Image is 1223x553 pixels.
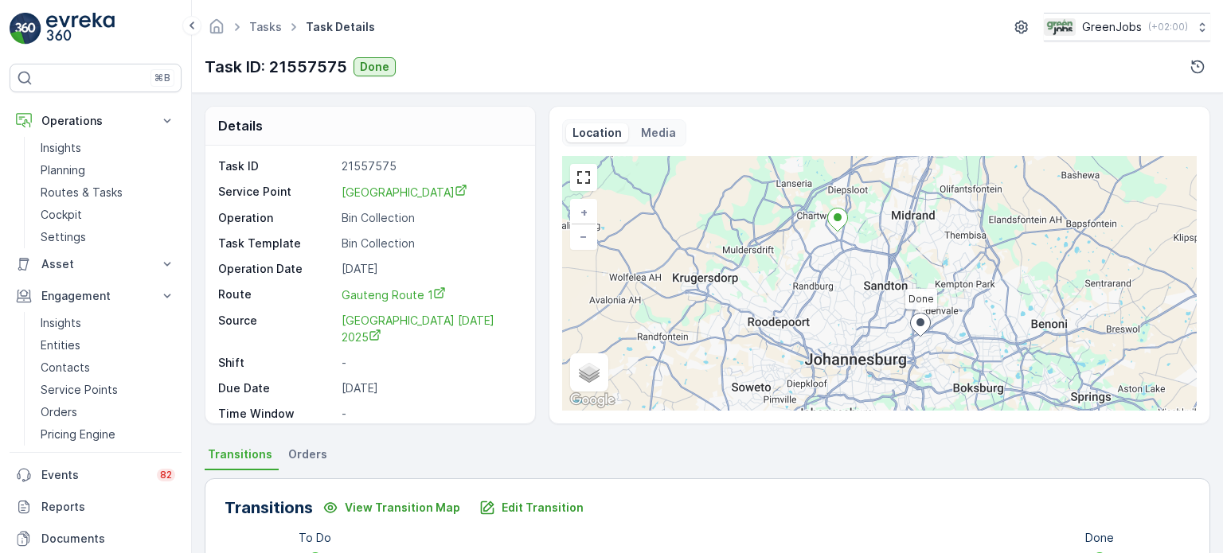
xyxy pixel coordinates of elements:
[1044,13,1210,41] button: GreenJobs(+02:00)
[218,236,335,251] p: Task Template
[299,530,331,546] p: To Do
[34,159,182,181] a: Planning
[10,491,182,523] a: Reports
[1082,19,1142,35] p: GreenJobs
[34,137,182,159] a: Insights
[342,380,518,396] p: [DATE]
[342,158,518,174] p: 21557575
[10,459,182,491] a: Events82
[218,210,335,226] p: Operation
[342,261,518,277] p: [DATE]
[249,20,282,33] a: Tasks
[41,140,81,156] p: Insights
[160,469,172,481] p: 82
[205,55,347,79] p: Task ID: 21557575
[218,313,335,345] p: Source
[572,355,607,390] a: Layers
[41,229,86,245] p: Settings
[342,286,518,303] a: Gauteng Route 1
[41,426,115,442] p: Pricing Engine
[41,467,147,483] p: Events
[41,113,150,129] p: Operations
[218,355,335,371] p: Shift
[580,229,588,243] span: −
[354,57,396,76] button: Done
[41,382,118,398] p: Service Points
[41,499,175,515] p: Reports
[1085,530,1114,546] p: Done
[313,495,470,520] button: View Transition Map
[41,256,150,272] p: Asset
[360,59,389,75] p: Done
[34,356,182,379] a: Contacts
[345,500,460,516] p: View Transition Map
[10,248,182,280] button: Asset
[218,116,263,135] p: Details
[566,390,619,411] a: Open this area in Google Maps (opens a new window)
[41,288,150,304] p: Engagement
[1044,18,1076,36] img: Green_Jobs_Logo.png
[34,204,182,226] a: Cockpit
[41,185,123,201] p: Routes & Tasks
[566,390,619,411] img: Google
[225,496,313,520] p: Transitions
[41,360,90,376] p: Contacts
[34,423,182,446] a: Pricing Engine
[580,205,588,219] span: +
[218,158,335,174] p: Task ID
[641,125,676,141] p: Media
[41,315,81,331] p: Insights
[342,355,518,371] p: -
[34,401,182,423] a: Orders
[41,404,77,420] p: Orders
[342,313,498,344] span: [GEOGRAPHIC_DATA] [DATE] 2025
[34,312,182,334] a: Insights
[572,125,622,141] p: Location
[34,334,182,356] a: Entities
[303,19,378,35] span: Task Details
[218,380,335,396] p: Due Date
[342,236,518,251] p: Bin Collection
[10,280,182,312] button: Engagement
[10,105,182,137] button: Operations
[218,184,335,201] p: Service Point
[342,288,446,302] span: Gauteng Route 1
[34,379,182,401] a: Service Points
[208,446,272,462] span: Transitions
[342,184,518,201] a: Fourways Gardens
[342,185,467,199] span: [GEOGRAPHIC_DATA]
[41,162,85,178] p: Planning
[34,181,182,204] a: Routes & Tasks
[218,261,335,277] p: Operation Date
[41,531,175,547] p: Documents
[342,210,518,226] p: Bin Collection
[218,286,335,303] p: Route
[41,337,80,353] p: Entities
[572,224,596,248] a: Zoom Out
[34,226,182,248] a: Settings
[41,207,82,223] p: Cockpit
[1148,21,1188,33] p: ( +02:00 )
[218,406,335,422] p: Time Window
[288,446,327,462] span: Orders
[46,13,115,45] img: logo_light-DOdMpM7g.png
[154,72,170,84] p: ⌘B
[208,24,225,37] a: Homepage
[342,313,518,345] a: Fourways Gardens Wednesday 2025
[342,406,518,422] p: -
[572,201,596,224] a: Zoom In
[572,166,596,189] a: View Fullscreen
[470,495,593,520] button: Edit Transition
[10,13,41,45] img: logo
[502,500,584,516] p: Edit Transition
